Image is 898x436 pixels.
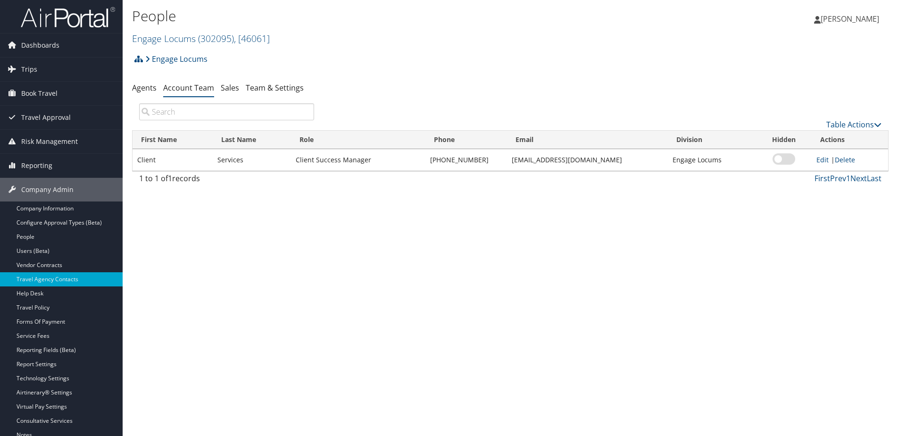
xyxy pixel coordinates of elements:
[668,131,756,149] th: Division: activate to sort column ascending
[21,106,71,129] span: Travel Approval
[168,173,172,184] span: 1
[132,83,157,93] a: Agents
[835,155,855,164] a: Delete
[21,154,52,177] span: Reporting
[213,149,291,171] td: Services
[507,149,668,171] td: [EMAIL_ADDRESS][DOMAIN_NAME]
[132,6,636,26] h1: People
[133,131,213,149] th: First Name: activate to sort column ascending
[821,14,879,24] span: [PERSON_NAME]
[139,173,314,189] div: 1 to 1 of records
[145,50,208,68] a: Engage Locums
[213,131,291,149] th: Last Name: activate to sort column ascending
[867,173,881,184] a: Last
[850,173,867,184] a: Next
[812,131,888,149] th: Actions
[21,178,74,201] span: Company Admin
[507,131,668,149] th: Email: activate to sort column ascending
[815,173,830,184] a: First
[21,82,58,105] span: Book Travel
[812,149,888,171] td: |
[756,131,812,149] th: Hidden: activate to sort column ascending
[826,119,881,130] a: Table Actions
[846,173,850,184] a: 1
[133,149,213,171] td: Client
[132,32,270,45] a: Engage Locums
[21,130,78,153] span: Risk Management
[163,83,214,93] a: Account Team
[21,6,115,28] img: airportal-logo.png
[814,5,889,33] a: [PERSON_NAME]
[198,32,234,45] span: ( 302095 )
[668,149,756,171] td: Engage Locums
[425,149,507,171] td: [PHONE_NUMBER]
[830,173,846,184] a: Prev
[425,131,507,149] th: Phone
[139,103,314,120] input: Search
[21,58,37,81] span: Trips
[221,83,239,93] a: Sales
[816,155,829,164] a: Edit
[21,34,59,57] span: Dashboards
[246,83,304,93] a: Team & Settings
[291,131,425,149] th: Role: activate to sort column ascending
[291,149,425,171] td: Client Success Manager
[234,32,270,45] span: , [ 46061 ]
